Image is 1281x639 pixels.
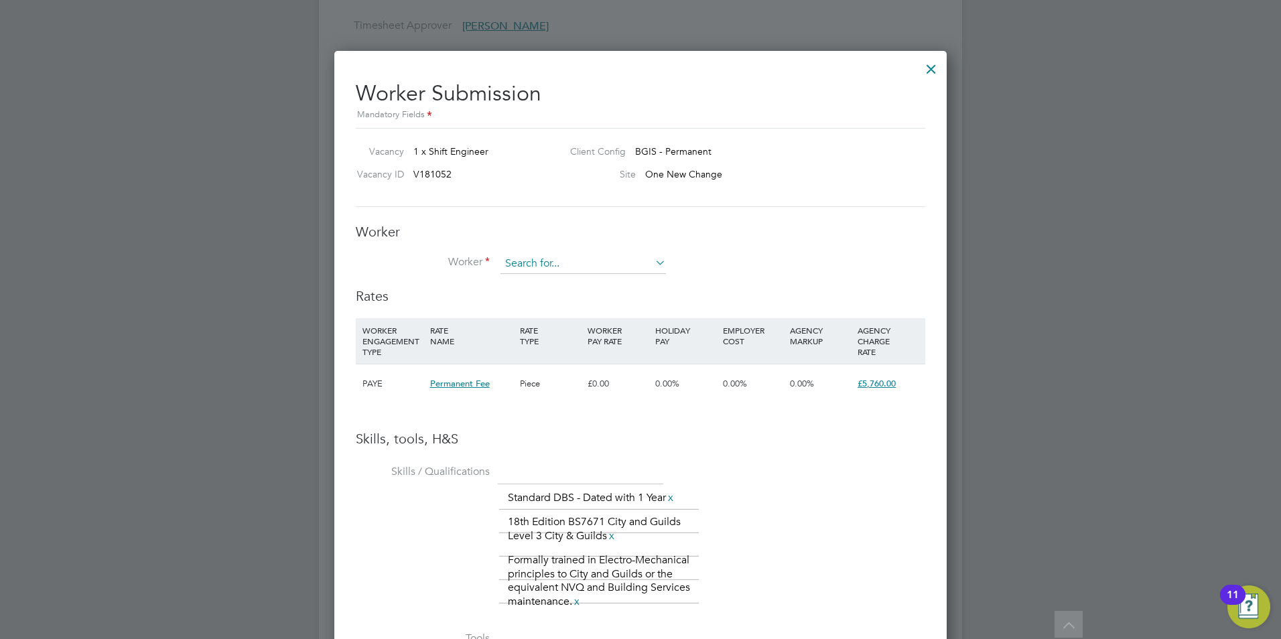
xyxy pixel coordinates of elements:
[359,364,427,403] div: PAYE
[1227,595,1239,612] div: 11
[635,145,712,157] span: BGIS - Permanent
[858,378,896,389] span: £5,760.00
[645,168,722,180] span: One New Change
[350,168,404,180] label: Vacancy ID
[502,513,697,545] li: 18th Edition BS7671 City and Guilds Level 3 City & Guilds
[413,168,452,180] span: V181052
[356,430,925,447] h3: Skills, tools, H&S
[607,527,616,545] a: x
[517,364,584,403] div: Piece
[723,378,747,389] span: 0.00%
[584,364,652,403] div: £0.00
[350,145,404,157] label: Vacancy
[572,593,582,610] a: x
[356,255,490,269] label: Worker
[356,287,925,305] h3: Rates
[584,318,652,353] div: WORKER PAY RATE
[652,318,720,353] div: HOLIDAY PAY
[430,378,490,389] span: Permanent Fee
[502,551,697,611] li: Formally trained in Electro-Mechanical principles to City and Guilds or the equivalent NVQ and Bu...
[356,108,925,123] div: Mandatory Fields
[854,318,922,364] div: AGENCY CHARGE RATE
[356,465,490,479] label: Skills / Qualifications
[413,145,488,157] span: 1 x Shift Engineer
[427,318,517,353] div: RATE NAME
[559,168,636,180] label: Site
[790,378,814,389] span: 0.00%
[356,223,925,240] h3: Worker
[666,489,675,506] a: x
[720,318,787,353] div: EMPLOYER COST
[356,70,925,123] h2: Worker Submission
[787,318,854,353] div: AGENCY MARKUP
[500,254,666,274] input: Search for...
[517,318,584,353] div: RATE TYPE
[559,145,626,157] label: Client Config
[655,378,679,389] span: 0.00%
[359,318,427,364] div: WORKER ENGAGEMENT TYPE
[1227,585,1270,628] button: Open Resource Center, 11 new notifications
[502,489,681,507] li: Standard DBS - Dated with 1 Year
